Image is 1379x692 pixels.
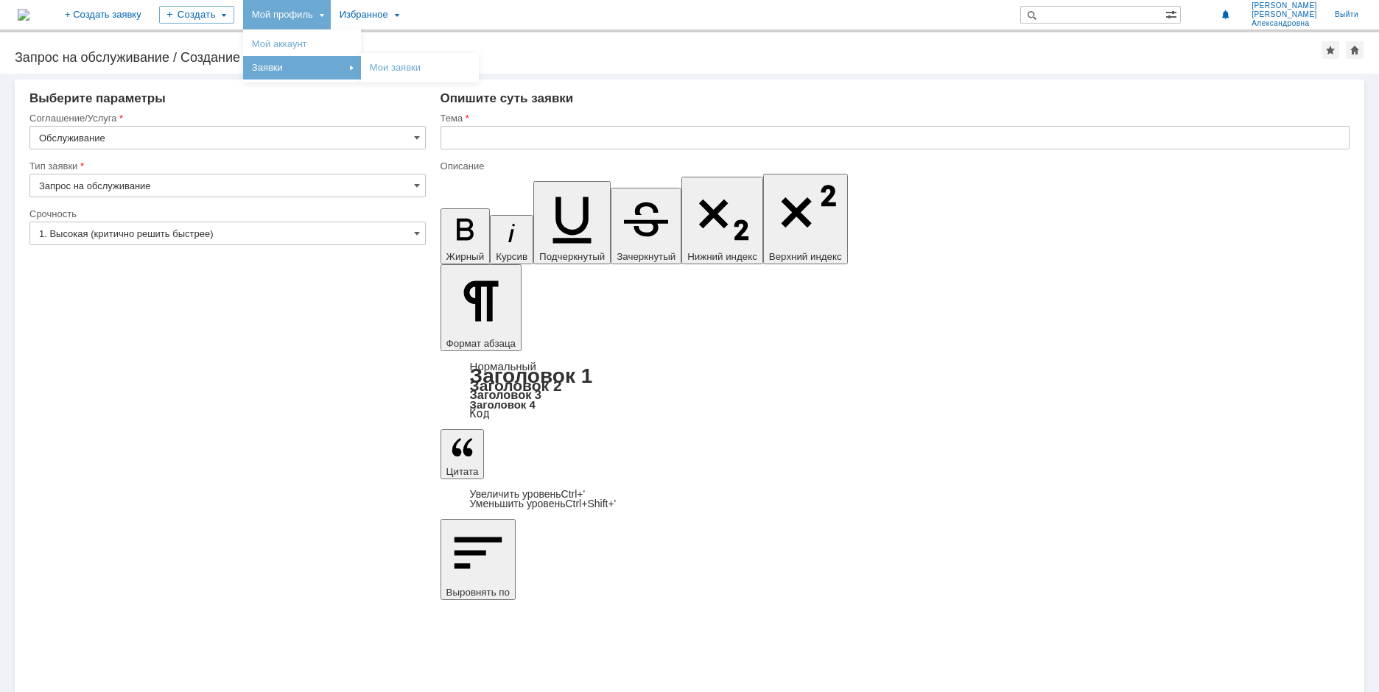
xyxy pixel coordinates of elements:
[1252,19,1317,28] span: Александровна
[441,91,574,105] span: Опишите суть заявки
[769,251,842,262] span: Верхний индекс
[470,377,562,394] a: Заголовок 2
[496,251,527,262] span: Курсив
[470,398,536,411] a: Заголовок 4
[470,407,490,420] a: Код
[29,209,423,219] div: Срочность
[441,429,485,479] button: Цитата
[446,587,510,598] span: Выровнять по
[29,161,423,171] div: Тип заявки
[446,466,479,477] span: Цитата
[441,161,1347,171] div: Описание
[18,9,29,21] a: Перейти на домашнюю страницу
[364,59,476,77] a: Мои заявки
[246,59,358,77] div: Заявки
[1252,1,1317,10] span: [PERSON_NAME]
[446,251,485,262] span: Жирный
[470,388,541,401] a: Заголовок 3
[470,498,617,509] a: Decrease
[470,364,593,387] a: Заголовок 1
[470,360,536,373] a: Нормальный
[441,490,1350,509] div: Цитата
[18,9,29,21] img: logo
[15,50,1322,65] div: Запрос на обслуживание / Создание заявки
[533,181,611,264] button: Подчеркнутый
[446,338,516,349] span: Формат абзаца
[763,174,848,264] button: Верхний индекс
[1346,41,1364,59] div: Сделать домашней страницей
[539,251,605,262] span: Подчеркнутый
[441,519,516,600] button: Выровнять по
[470,488,586,500] a: Increase
[441,113,1347,123] div: Тема
[611,188,681,264] button: Зачеркнутый
[441,208,491,264] button: Жирный
[29,113,423,123] div: Соглашение/Услуга
[490,215,533,264] button: Курсив
[159,6,234,24] div: Создать
[565,498,616,509] span: Ctrl+Shift+'
[561,488,586,500] span: Ctrl+'
[1165,7,1180,21] span: Расширенный поиск
[441,264,522,351] button: Формат абзаца
[617,251,676,262] span: Зачеркнутый
[1252,10,1317,19] span: [PERSON_NAME]
[687,251,757,262] span: Нижний индекс
[1322,41,1339,59] div: Добавить в избранное
[441,361,1350,419] div: Формат абзаца
[29,91,166,105] span: Выберите параметры
[246,35,358,53] a: Мой аккаунт
[681,177,763,264] button: Нижний индекс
